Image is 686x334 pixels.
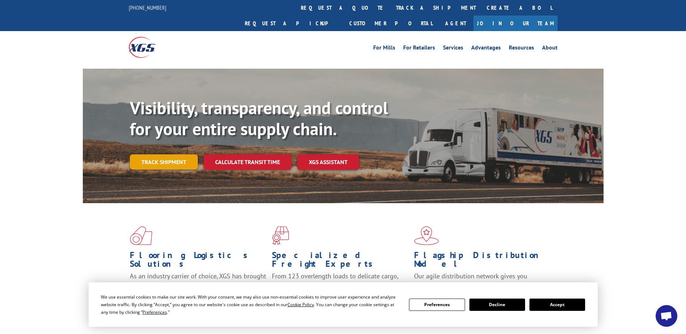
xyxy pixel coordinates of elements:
p: From 123 overlength loads to delicate cargo, our experienced staff knows the best way to move you... [272,272,409,304]
a: Request a pickup [239,16,344,31]
h1: Specialized Freight Experts [272,251,409,272]
div: Cookie Consent Prompt [89,282,598,327]
a: Advantages [471,45,501,53]
h1: Flagship Distribution Model [414,251,551,272]
h1: Flooring Logistics Solutions [130,251,267,272]
button: Accept [529,299,585,311]
a: Resources [509,45,534,53]
span: As an industry carrier of choice, XGS has brought innovation and dedication to flooring logistics... [130,272,266,297]
a: [PHONE_NUMBER] [129,4,166,11]
b: Visibility, transparency, and control for your entire supply chain. [130,97,388,140]
span: Our agile distribution network gives you nationwide inventory management on demand. [414,272,547,289]
button: Decline [469,299,525,311]
a: Agent [438,16,473,31]
div: We use essential cookies to make our site work. With your consent, we may also use non-essential ... [101,293,400,316]
button: Preferences [409,299,465,311]
img: xgs-icon-focused-on-flooring-red [272,226,289,245]
span: Preferences [142,309,167,315]
a: Join Our Team [473,16,558,31]
img: xgs-icon-total-supply-chain-intelligence-red [130,226,152,245]
a: XGS ASSISTANT [297,154,359,170]
a: For Retailers [403,45,435,53]
img: xgs-icon-flagship-distribution-model-red [414,226,439,245]
a: For Mills [373,45,395,53]
a: Services [443,45,463,53]
span: Cookie Policy [287,301,314,308]
a: Open chat [656,305,677,327]
a: Customer Portal [344,16,438,31]
a: About [542,45,558,53]
a: Track shipment [130,154,198,170]
a: Calculate transit time [204,154,291,170]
